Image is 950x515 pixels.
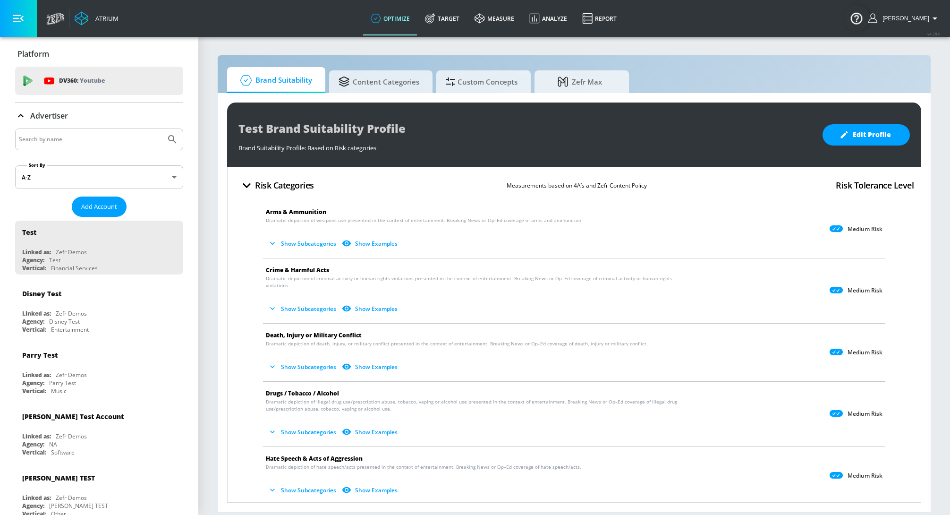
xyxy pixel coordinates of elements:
[49,318,80,326] div: Disney Test
[15,282,183,336] div: Disney TestLinked as:Zefr DemosAgency:Disney TestVertical:Entertainment
[30,111,68,121] p: Advertiser
[235,174,318,197] button: Risk Categories
[836,179,914,192] h4: Risk Tolerance Level
[266,266,329,274] span: Crime & Harmful Acts
[927,31,941,36] span: v 4.28.0
[507,180,647,190] p: Measurements based on 4A’s and Zefr Content Policy
[266,208,326,216] span: Arms & Ammunition
[51,326,89,334] div: Entertainment
[51,387,67,395] div: Music
[92,14,119,23] div: Atrium
[15,343,183,397] div: Parry TestLinked as:Zefr DemosAgency:Parry TestVertical:Music
[266,398,687,412] span: Dramatic depiction of illegal drug use/prescription abuse, tobacco, vaping or alcohol use present...
[15,221,183,275] div: TestLinked as:Zefr DemosAgency:TestVertical:Financial Services
[879,15,929,22] span: login as: lekhraj.bhadava@zefr.com
[49,440,57,448] div: NA
[841,129,891,141] span: Edit Profile
[15,67,183,95] div: DV360: Youtube
[15,165,183,189] div: A-Z
[22,412,124,421] div: [PERSON_NAME] Test Account
[340,301,401,317] button: Show Examples
[340,424,401,440] button: Show Examples
[363,1,417,35] a: optimize
[848,472,882,480] p: Medium Risk
[22,502,44,510] div: Agency:
[72,197,127,217] button: Add Account
[266,217,583,224] span: Dramatic depiction of weapons use presented in the context of entertainment. Breaking News or Op–...
[266,482,340,498] button: Show Subcategories
[80,76,105,86] p: Youtube
[340,482,401,498] button: Show Examples
[22,289,61,298] div: Disney Test
[22,448,46,456] div: Vertical:
[22,379,44,387] div: Agency:
[266,236,340,251] button: Show Subcategories
[843,5,870,31] button: Open Resource Center
[340,359,401,375] button: Show Examples
[522,1,575,35] a: Analyze
[19,133,162,146] input: Search by name
[22,371,51,379] div: Linked as:
[22,248,51,256] div: Linked as:
[22,264,46,272] div: Vertical:
[56,309,87,318] div: Zefr Demos
[27,162,47,168] label: Sort By
[22,256,44,264] div: Agency:
[22,351,58,360] div: Parry Test
[22,309,51,318] div: Linked as:
[266,331,362,339] span: Death, Injury or Military Conflict
[266,389,339,397] span: Drugs / Tobacco / Alcohol
[266,275,687,289] span: Dramatic depiction of criminal activity or human rights violations presented in the context of en...
[15,405,183,459] div: [PERSON_NAME] Test AccountLinked as:Zefr DemosAgency:NAVertical:Software
[417,1,467,35] a: Target
[22,387,46,395] div: Vertical:
[266,340,648,347] span: Dramatic depiction of death, injury, or military conflict presented in the context of entertainme...
[22,432,51,440] div: Linked as:
[22,326,46,334] div: Vertical:
[339,70,419,93] span: Content Categories
[238,139,813,152] div: Brand Suitability Profile: Based on Risk categories
[22,318,44,326] div: Agency:
[49,502,108,510] div: [PERSON_NAME] TEST
[848,410,882,418] p: Medium Risk
[266,359,340,375] button: Show Subcategories
[266,424,340,440] button: Show Subcategories
[22,473,95,482] div: [PERSON_NAME] TEST
[56,248,87,256] div: Zefr Demos
[81,201,117,212] span: Add Account
[848,349,882,356] p: Medium Risk
[49,256,60,264] div: Test
[22,228,36,237] div: Test
[544,70,616,93] span: Zefr Max
[266,455,363,463] span: Hate Speech & Acts of Aggression
[59,76,105,86] p: DV360:
[15,103,183,129] div: Advertiser
[823,124,910,146] button: Edit Profile
[848,225,882,233] p: Medium Risk
[51,448,75,456] div: Software
[848,287,882,294] p: Medium Risk
[575,1,624,35] a: Report
[56,371,87,379] div: Zefr Demos
[17,49,49,59] p: Platform
[56,494,87,502] div: Zefr Demos
[51,264,98,272] div: Financial Services
[49,379,76,387] div: Parry Test
[255,179,314,192] h4: Risk Categories
[15,41,183,67] div: Platform
[266,463,581,471] span: Dramatic depiction of hate speech/acts presented in the context of entertainment. Breaking News o...
[22,494,51,502] div: Linked as:
[467,1,522,35] a: measure
[868,13,941,24] button: [PERSON_NAME]
[56,432,87,440] div: Zefr Demos
[75,11,119,26] a: Atrium
[340,236,401,251] button: Show Examples
[446,70,517,93] span: Custom Concepts
[237,69,312,92] span: Brand Suitability
[266,301,340,317] button: Show Subcategories
[22,440,44,448] div: Agency:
